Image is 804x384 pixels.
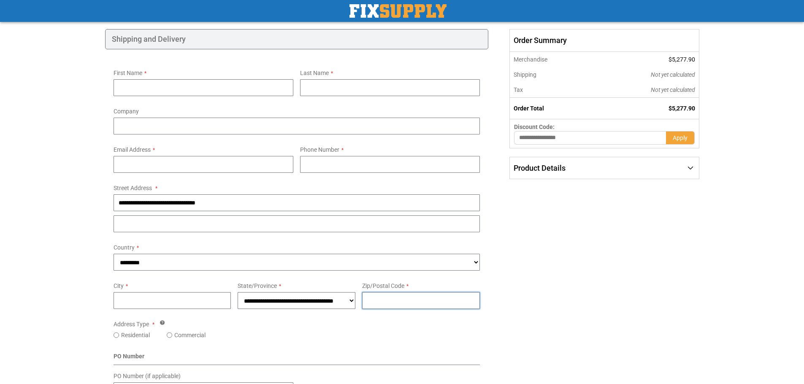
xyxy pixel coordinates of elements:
span: Country [114,244,135,251]
span: PO Number (if applicable) [114,373,181,379]
span: Last Name [300,70,329,76]
div: PO Number [114,352,480,365]
span: Not yet calculated [651,71,695,78]
label: Residential [121,331,150,339]
div: Shipping and Delivery [105,29,489,49]
span: Order Summary [509,29,699,52]
span: City [114,282,124,289]
span: Apply [673,134,688,141]
span: Address Type [114,321,149,328]
span: Email Address [114,146,151,153]
a: store logo [349,4,447,18]
button: Apply [666,131,695,145]
span: Phone Number [300,146,339,153]
span: Not yet calculated [651,86,695,93]
span: State/Province [238,282,277,289]
span: Zip/Postal Code [362,282,404,289]
span: Product Details [514,164,566,172]
img: Fix Industrial Supply [349,4,447,18]
span: Street Address [114,185,152,191]
th: Tax [510,82,594,98]
span: Shipping [514,71,536,78]
span: Discount Code: [514,124,555,130]
span: Company [114,108,139,115]
th: Merchandise [510,52,594,67]
span: $5,277.90 [669,56,695,63]
strong: Order Total [514,105,544,112]
span: First Name [114,70,142,76]
label: Commercial [174,331,206,339]
span: $5,277.90 [669,105,695,112]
